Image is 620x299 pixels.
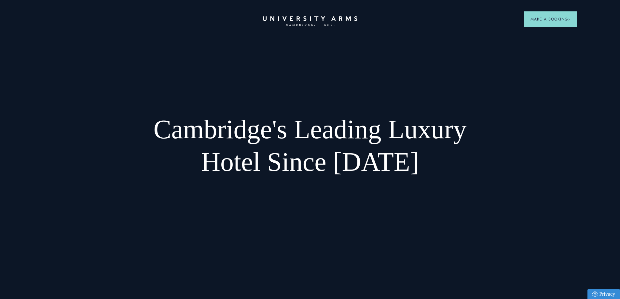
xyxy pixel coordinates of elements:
[136,113,484,178] h1: Cambridge's Leading Luxury Hotel Since [DATE]
[524,11,577,27] button: Make a BookingArrow icon
[263,16,357,26] a: Home
[592,292,598,297] img: Privacy
[568,18,570,20] img: Arrow icon
[530,16,570,22] span: Make a Booking
[587,289,620,299] a: Privacy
